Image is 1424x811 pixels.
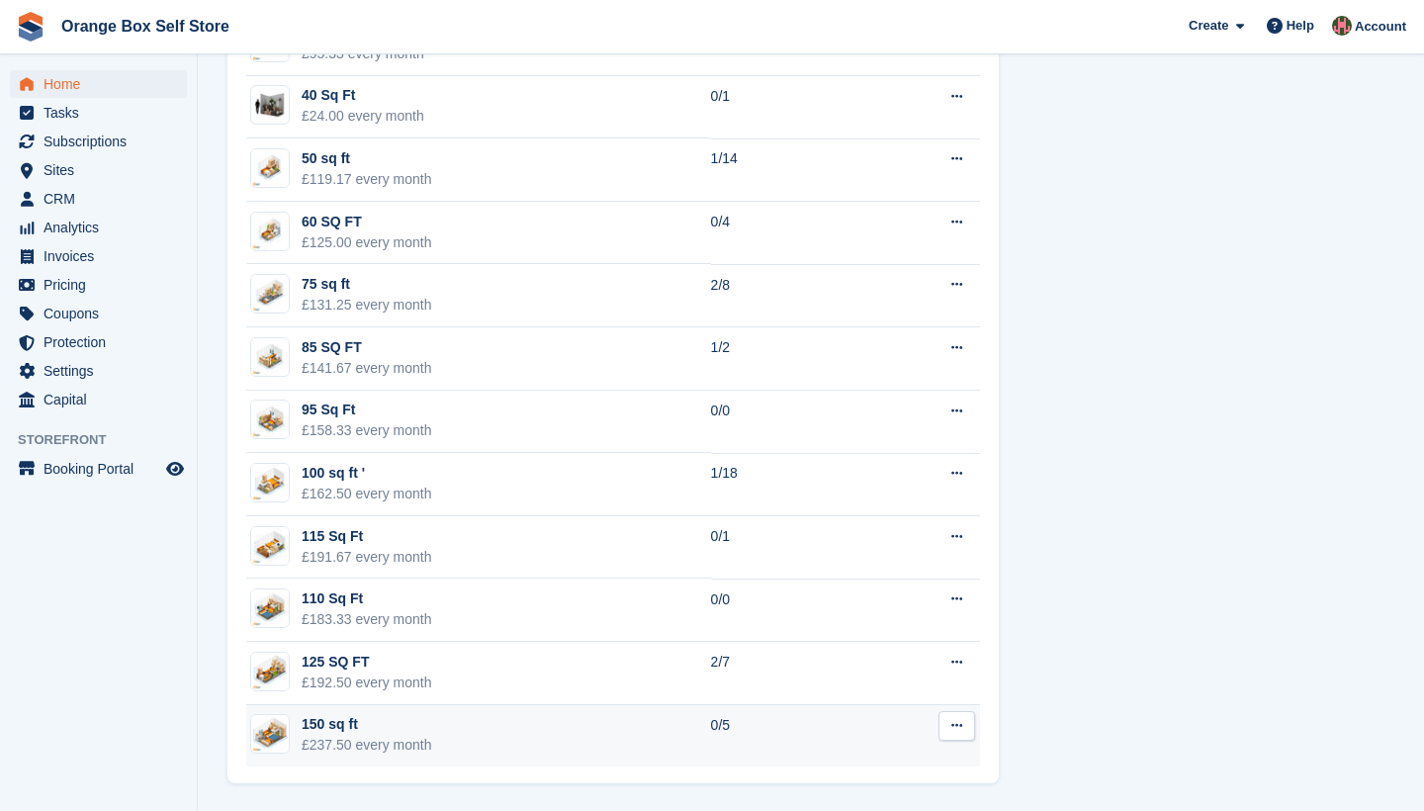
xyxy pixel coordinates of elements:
[10,357,187,385] a: menu
[251,149,289,187] img: 50sqft.jpg
[10,70,187,98] a: menu
[44,300,162,327] span: Coupons
[302,400,432,420] div: 95 Sq Ft
[44,128,162,155] span: Subscriptions
[10,328,187,356] a: menu
[10,156,187,184] a: menu
[302,526,432,547] div: 115 Sq Ft
[711,202,877,265] td: 0/4
[251,464,289,501] img: 100sqft.jpg
[163,457,187,481] a: Preview store
[44,357,162,385] span: Settings
[44,271,162,299] span: Pricing
[302,212,432,232] div: 60 SQ FT
[44,386,162,413] span: Capital
[44,156,162,184] span: Sites
[251,275,289,313] img: 75sqft.jpg
[302,463,432,484] div: 100 sq ft '
[251,589,289,627] img: 110sqft.jpg
[10,128,187,155] a: menu
[302,274,432,295] div: 75 sq ft
[302,735,432,756] div: £237.50 every month
[302,652,432,673] div: 125 SQ FT
[44,99,162,127] span: Tasks
[251,338,289,376] img: 85sqft.jpg
[711,138,877,202] td: 1/14
[302,547,432,568] div: £191.67 every month
[302,420,432,441] div: £158.33 every month
[44,214,162,241] span: Analytics
[53,10,237,43] a: Orange Box Self Store
[251,527,289,565] img: 115sqft.jpg
[302,148,432,169] div: 50 sq ft
[302,673,432,693] div: £192.50 every month
[302,714,432,735] div: 150 sq ft
[302,106,424,127] div: £24.00 every month
[10,214,187,241] a: menu
[711,453,877,516] td: 1/18
[302,484,432,504] div: £162.50 every month
[251,653,289,690] img: 125sqft.jpg
[44,70,162,98] span: Home
[302,295,432,315] div: £131.25 every month
[44,242,162,270] span: Invoices
[10,386,187,413] a: menu
[711,327,877,391] td: 1/2
[1287,16,1314,36] span: Help
[302,85,424,106] div: 40 Sq Ft
[711,579,877,642] td: 0/0
[302,232,432,253] div: £125.00 every month
[1332,16,1352,36] img: David Clark
[10,271,187,299] a: menu
[44,185,162,213] span: CRM
[251,91,289,120] img: 40-sqft-unit.jpg
[302,609,432,630] div: £183.33 every month
[302,358,432,379] div: £141.67 every month
[302,588,432,609] div: 110 Sq Ft
[16,12,45,42] img: stora-icon-8386f47178a22dfd0bd8f6a31ec36ba5ce8667c1dd55bd0f319d3a0aa187defe.svg
[18,430,197,450] span: Storefront
[711,76,877,139] td: 0/1
[302,337,432,358] div: 85 SQ FT
[302,169,432,190] div: £119.17 every month
[711,391,877,454] td: 0/0
[711,516,877,580] td: 0/1
[10,185,187,213] a: menu
[302,44,424,64] div: £95.33 every month
[251,715,289,753] img: 150sqft.jpg
[711,705,877,767] td: 0/5
[251,213,289,250] img: 60sqft.jpg
[1189,16,1228,36] span: Create
[711,642,877,705] td: 2/7
[10,99,187,127] a: menu
[711,264,877,327] td: 2/8
[1355,17,1406,37] span: Account
[44,328,162,356] span: Protection
[251,401,289,438] img: 95sqft.jpg
[44,455,162,483] span: Booking Portal
[10,242,187,270] a: menu
[10,455,187,483] a: menu
[10,300,187,327] a: menu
